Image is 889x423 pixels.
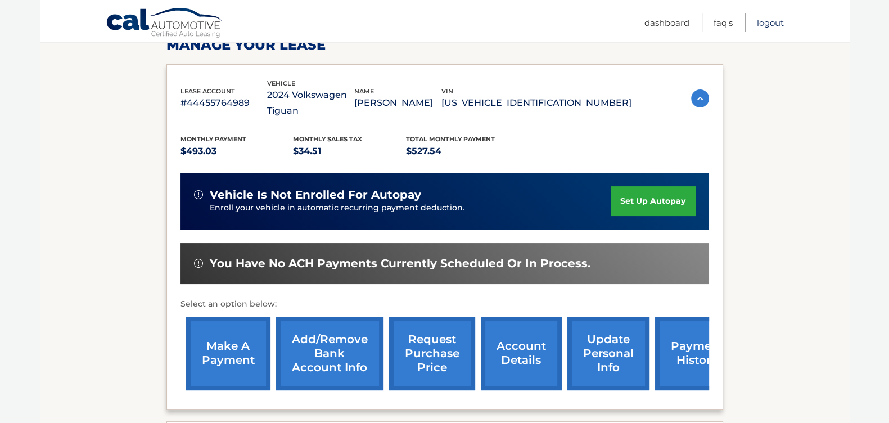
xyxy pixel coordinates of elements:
h2: Manage Your Lease [166,37,723,53]
a: account details [481,317,562,390]
a: Dashboard [644,13,689,32]
span: vehicle [267,79,295,87]
p: Enroll your vehicle in automatic recurring payment deduction. [210,202,611,214]
img: accordion-active.svg [691,89,709,107]
span: name [354,87,374,95]
span: Monthly Payment [180,135,246,143]
p: [US_VEHICLE_IDENTIFICATION_NUMBER] [441,95,631,111]
a: Cal Automotive [106,7,224,40]
span: lease account [180,87,235,95]
span: Monthly sales Tax [293,135,362,143]
a: update personal info [567,317,649,390]
span: vehicle is not enrolled for autopay [210,188,421,202]
p: 2024 Volkswagen Tiguan [267,87,354,119]
img: alert-white.svg [194,259,203,268]
a: Add/Remove bank account info [276,317,383,390]
p: $34.51 [293,143,406,159]
p: $527.54 [406,143,519,159]
p: $493.03 [180,143,294,159]
a: request purchase price [389,317,475,390]
p: Select an option below: [180,298,709,311]
img: alert-white.svg [194,190,203,199]
a: payment history [655,317,739,390]
span: You have no ACH payments currently scheduled or in process. [210,256,590,271]
span: vin [441,87,453,95]
p: #44455764989 [180,95,268,111]
a: Logout [757,13,784,32]
a: FAQ's [714,13,733,32]
a: make a payment [186,317,270,390]
a: set up autopay [611,186,695,216]
span: Total Monthly Payment [406,135,495,143]
p: [PERSON_NAME] [354,95,441,111]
